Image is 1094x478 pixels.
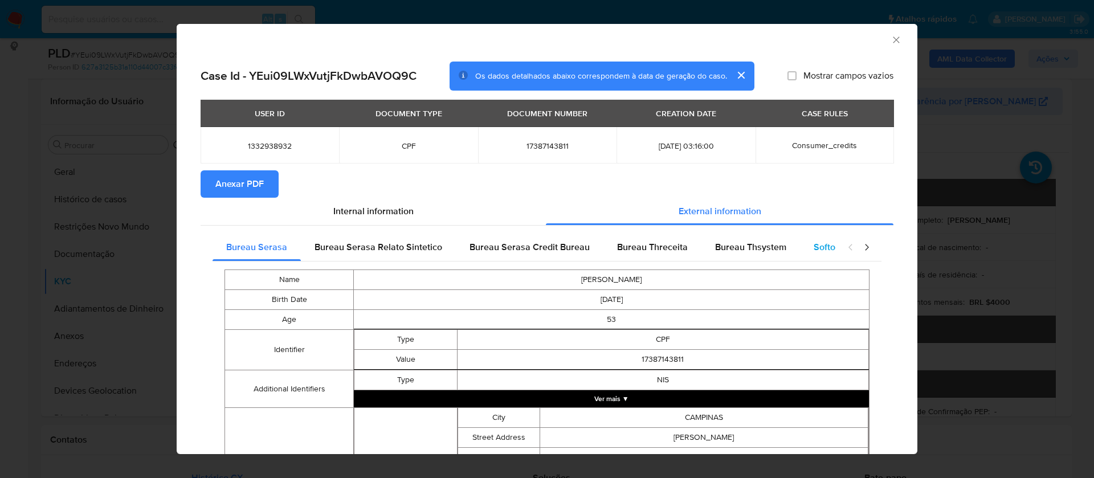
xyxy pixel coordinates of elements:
span: CPF [353,141,464,151]
div: CASE RULES [795,104,855,123]
span: Consumer_credits [792,140,857,151]
td: Additional Identifiers [225,370,354,408]
span: External information [679,205,761,218]
span: 1332938932 [214,141,325,151]
span: Bureau Serasa [226,240,287,254]
span: Mostrar campos vazios [803,70,893,81]
td: CAMPINAS [540,408,868,428]
button: Anexar PDF [201,170,279,198]
div: DOCUMENT NUMBER [500,104,594,123]
td: Age [225,310,354,330]
td: Value [354,350,458,370]
td: Street Address [458,428,540,448]
input: Mostrar campos vazios [787,71,797,80]
span: Bureau Thsystem [715,240,786,254]
td: Identifier [225,330,354,370]
span: 17387143811 [492,141,603,151]
td: [PERSON_NAME] [540,428,868,448]
div: closure-recommendation-modal [177,24,917,454]
td: Type [354,330,458,350]
div: CREATION DATE [649,104,723,123]
td: Postal Code [458,448,540,468]
td: CPF [457,330,868,350]
span: Bureau Serasa Relato Sintetico [315,240,442,254]
td: [DATE] [354,290,870,310]
button: Fechar a janela [891,34,901,44]
td: City [458,408,540,428]
span: [DATE] 03:16:00 [630,141,741,151]
button: Expand array [354,390,869,407]
button: cerrar [727,62,754,89]
div: DOCUMENT TYPE [369,104,449,123]
td: [PERSON_NAME] [354,270,870,290]
div: Detailed info [201,198,893,225]
div: Detailed external info [213,234,836,261]
span: Internal information [333,205,414,218]
td: Type [354,370,458,390]
td: NIS [457,370,868,390]
span: Bureau Serasa Credit Bureau [470,240,590,254]
span: Os dados detalhados abaixo correspondem à data de geração do caso. [475,70,727,81]
td: 17387143811 [457,350,868,370]
span: Anexar PDF [215,171,264,197]
span: Softon [814,240,840,254]
td: 53 [354,310,870,330]
td: 13060712 [540,448,868,468]
td: Birth Date [225,290,354,310]
span: Bureau Threceita [617,240,688,254]
h2: Case Id - YEui09LWxVutjFkDwbAVOQ9C [201,68,417,83]
div: USER ID [248,104,292,123]
td: Name [225,270,354,290]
